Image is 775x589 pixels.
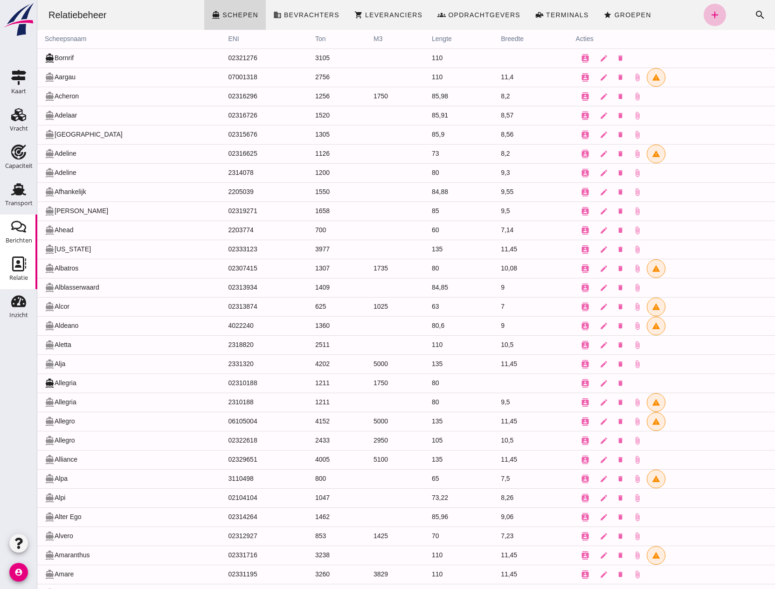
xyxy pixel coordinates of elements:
i: attach_file [596,169,604,177]
i: edit [562,417,571,426]
i: contacts [544,226,552,235]
i: attach_file [596,398,604,407]
td: 3238 [270,546,329,565]
td: 1305 [270,125,329,144]
i: contacts [544,73,552,82]
td: 4202 [270,354,329,374]
td: 5100 [329,450,387,469]
i: contacts [544,437,552,445]
td: 10,5 [456,335,531,354]
td: 85,98 [387,87,456,106]
td: 02312927 [183,527,270,546]
td: 8,56 [456,125,531,144]
i: directions_boat [7,397,17,407]
td: 1211 [270,374,329,393]
td: 2511 [270,335,329,354]
span: Bevrachters [246,11,302,19]
i: contacts [544,360,552,368]
td: 80 [387,259,456,278]
i: warning [615,322,623,330]
td: 07001318 [183,68,270,87]
i: edit [562,303,571,311]
td: 2756 [270,68,329,87]
td: 700 [270,221,329,240]
i: delete [580,360,587,367]
td: 63 [387,297,456,316]
td: 8,26 [456,488,531,507]
i: directions_boat [7,550,17,560]
td: 02313874 [183,297,270,316]
i: contacts [544,188,552,196]
i: contacts [544,150,552,158]
i: contacts [544,513,552,521]
div: Capaciteit [5,163,33,169]
i: warning [615,551,623,560]
td: 2433 [270,431,329,450]
td: 73 [387,144,456,163]
i: delete [580,322,587,329]
td: 1550 [270,182,329,201]
td: 1256 [270,87,329,106]
td: 2318820 [183,335,270,354]
div: Relatiebeheer [4,8,77,21]
td: 02315676 [183,125,270,144]
td: 85,96 [387,507,456,527]
i: delete [580,571,587,578]
i: directions_boat [7,512,17,522]
i: edit [562,54,571,62]
td: 02333123 [183,240,270,259]
td: 80 [387,163,456,182]
td: 1211 [270,393,329,412]
td: 80 [387,374,456,393]
i: delete [580,150,587,157]
span: Leveranciers [327,11,385,19]
i: directions_boat [7,493,17,503]
div: Vracht [10,125,28,132]
i: delete [580,227,587,234]
div: Relatie [9,275,28,281]
i: contacts [544,54,552,62]
td: 1425 [329,527,387,546]
th: ton [270,30,329,49]
i: contacts [544,398,552,407]
i: star [566,11,574,19]
i: directions_boat [174,11,183,19]
i: edit [562,513,571,521]
th: lengte [387,30,456,49]
td: 4152 [270,412,329,431]
i: edit [562,551,571,560]
i: contacts [544,417,552,426]
td: 105 [387,431,456,450]
td: 110 [387,335,456,354]
i: edit [562,456,571,464]
i: edit [562,398,571,407]
i: attach_file [596,207,604,215]
i: attach_file [596,551,604,560]
i: attach_file [596,475,604,483]
i: directions_boat [7,531,17,541]
td: 1750 [329,87,387,106]
i: attach_file [596,111,604,120]
i: delete [580,494,587,501]
td: 9,5 [456,393,531,412]
i: edit [562,131,571,139]
td: 06105004 [183,412,270,431]
td: 9,55 [456,182,531,201]
td: 135 [387,412,456,431]
td: 7,23 [456,527,531,546]
span: Terminals [508,11,552,19]
i: delete [580,74,587,81]
td: 1409 [270,278,329,297]
i: contacts [544,92,552,101]
i: contacts [544,475,552,483]
i: attach_file [596,284,604,292]
td: 1735 [329,259,387,278]
td: 5000 [329,354,387,374]
td: 1307 [270,259,329,278]
i: edit [562,494,571,502]
td: 80,6 [387,316,456,335]
i: directions_boat [7,436,17,445]
i: directions_boat [7,111,17,120]
i: directions_boat [7,72,17,82]
i: contacts [544,284,552,292]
